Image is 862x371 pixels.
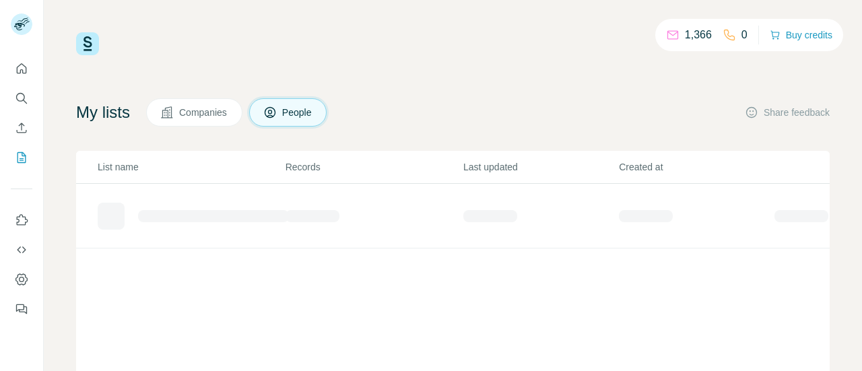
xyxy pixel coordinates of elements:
[76,32,99,55] img: Surfe Logo
[11,238,32,262] button: Use Surfe API
[11,57,32,81] button: Quick start
[11,208,32,232] button: Use Surfe on LinkedIn
[11,297,32,321] button: Feedback
[98,160,284,174] p: List name
[179,106,228,119] span: Companies
[11,116,32,140] button: Enrich CSV
[685,27,712,43] p: 1,366
[282,106,313,119] span: People
[619,160,773,174] p: Created at
[286,160,462,174] p: Records
[11,267,32,292] button: Dashboard
[11,145,32,170] button: My lists
[770,26,832,44] button: Buy credits
[463,160,618,174] p: Last updated
[76,102,130,123] h4: My lists
[741,27,748,43] p: 0
[11,86,32,110] button: Search
[745,106,830,119] button: Share feedback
